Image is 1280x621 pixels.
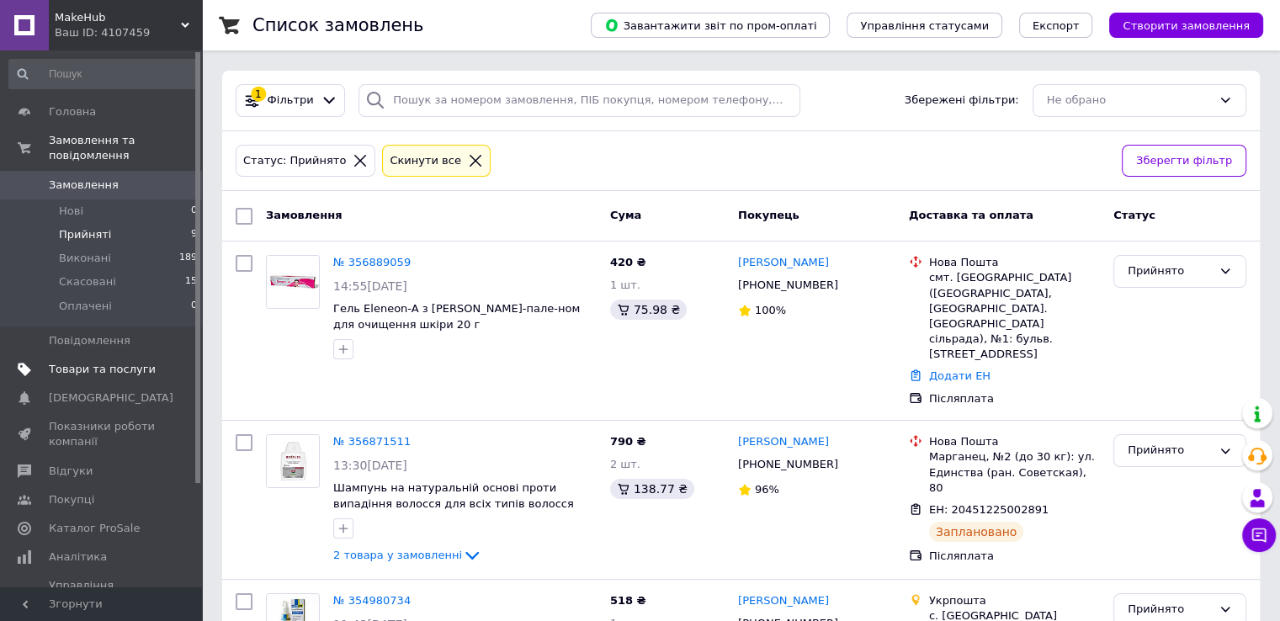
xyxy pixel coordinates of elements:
[610,256,646,268] span: 420 ₴
[49,464,93,479] span: Відгуки
[266,255,320,309] a: Фото товару
[1136,152,1232,170] span: Зберегти фільтр
[909,209,1033,221] span: Доставка та оплата
[49,333,130,348] span: Повідомлення
[240,152,349,170] div: Статус: Прийнято
[860,19,989,32] span: Управління статусами
[929,270,1100,362] div: смт. [GEOGRAPHIC_DATA] ([GEOGRAPHIC_DATA], [GEOGRAPHIC_DATA]. [GEOGRAPHIC_DATA] сільрада), №1: бу...
[191,299,197,314] span: 0
[49,549,107,565] span: Аналітика
[333,435,411,448] a: № 356871511
[610,435,646,448] span: 790 ₴
[755,304,786,316] span: 100%
[929,593,1100,608] div: Укрпошта
[1019,13,1093,38] button: Експорт
[738,255,829,271] a: [PERSON_NAME]
[252,15,423,35] h1: Список замовлень
[1047,92,1212,109] div: Не обрано
[333,549,482,561] a: 2 товара у замовленні
[929,391,1100,406] div: Післяплата
[1123,19,1250,32] span: Створити замовлення
[59,274,116,289] span: Скасовані
[738,209,799,221] span: Покупець
[610,279,640,291] span: 1 шт.
[1242,518,1276,552] button: Чат з покупцем
[8,59,199,89] input: Пошук
[929,549,1100,564] div: Післяплата
[179,251,197,266] span: 189
[929,369,991,382] a: Додати ЕН
[59,299,112,314] span: Оплачені
[55,10,181,25] span: MakeHub
[333,302,580,331] a: Гель Eleneon-A з [PERSON_NAME]-пале-ном для очищення шкіри 20 г
[49,419,156,449] span: Показники роботи компанії
[49,133,202,163] span: Замовлення та повідомлення
[1128,601,1212,618] div: Прийнято
[49,492,94,507] span: Покупці
[267,256,319,308] img: Фото товару
[59,251,111,266] span: Виконані
[1033,19,1080,32] span: Експорт
[266,434,320,488] a: Фото товару
[610,458,640,470] span: 2 шт.
[49,390,173,406] span: [DEMOGRAPHIC_DATA]
[359,84,800,117] input: Пошук за номером замовлення, ПІБ покупця, номером телефону, Email, номером накладної
[333,279,407,293] span: 14:55[DATE]
[610,209,641,221] span: Cума
[55,25,202,40] div: Ваш ID: 4107459
[929,522,1024,542] div: Заплановано
[929,503,1049,516] span: ЕН: 20451225002891
[49,521,140,536] span: Каталог ProSale
[251,87,266,102] div: 1
[185,274,197,289] span: 15
[333,256,411,268] a: № 356889059
[610,594,646,607] span: 518 ₴
[49,362,156,377] span: Товари та послуги
[1113,209,1155,221] span: Статус
[735,274,842,296] div: [PHONE_NUMBER]
[735,454,842,475] div: [PHONE_NUMBER]
[610,300,687,320] div: 75.98 ₴
[905,93,1019,109] span: Збережені фільтри:
[333,459,407,472] span: 13:30[DATE]
[191,204,197,219] span: 0
[266,209,342,221] span: Замовлення
[738,593,829,609] a: [PERSON_NAME]
[1092,19,1263,31] a: Створити замовлення
[929,449,1100,496] div: Марганец, №2 (до 30 кг): ул. Единства (ран. Советская), 80
[333,549,462,561] span: 2 товара у замовленні
[267,435,319,487] img: Фото товару
[1109,13,1263,38] button: Створити замовлення
[333,481,574,525] a: Шампунь на натуральній основі проти випадіння волосся для всіх типів волосся Bioxcin 300мл
[929,434,1100,449] div: Нова Пошта
[591,13,830,38] button: Завантажити звіт по пром-оплаті
[1128,263,1212,280] div: Прийнято
[755,483,779,496] span: 96%
[386,152,465,170] div: Cкинути все
[59,227,111,242] span: Прийняті
[610,479,694,499] div: 138.77 ₴
[49,104,96,119] span: Головна
[847,13,1002,38] button: Управління статусами
[191,227,197,242] span: 9
[333,594,411,607] a: № 354980734
[929,255,1100,270] div: Нова Пошта
[738,434,829,450] a: [PERSON_NAME]
[1128,442,1212,459] div: Прийнято
[268,93,314,109] span: Фільтри
[604,18,816,33] span: Завантажити звіт по пром-оплаті
[49,578,156,608] span: Управління сайтом
[1122,145,1246,178] button: Зберегти фільтр
[49,178,119,193] span: Замовлення
[59,204,83,219] span: Нові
